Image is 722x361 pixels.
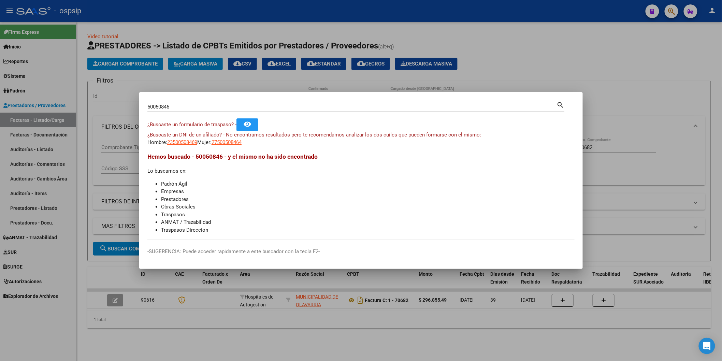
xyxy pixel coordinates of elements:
[147,153,318,160] span: Hemos buscado - 50050846 - y el mismo no ha sido encontrado
[161,196,575,203] li: Prestadores
[243,120,251,128] mat-icon: remove_red_eye
[161,188,575,196] li: Empresas
[147,132,481,138] span: ¿Buscaste un DNI de un afiliado? - No encontramos resultados pero te recomendamos analizar los do...
[147,131,575,146] div: Hombre: Mujer:
[161,218,575,226] li: ANMAT / Trazabilidad
[161,226,575,234] li: Traspasos Direccion
[147,248,575,256] p: -SUGERENCIA: Puede acceder rapidamente a este buscador con la tecla F2-
[167,139,197,145] span: 23500508469
[557,100,565,109] mat-icon: search
[699,338,715,354] div: Open Intercom Messenger
[161,203,575,211] li: Obras Sociales
[147,121,236,128] span: ¿Buscaste un formulario de traspaso? -
[161,180,575,188] li: Padrón Ágil
[212,139,242,145] span: 27500508464
[147,152,575,234] div: Lo buscamos en:
[161,211,575,219] li: Traspasos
